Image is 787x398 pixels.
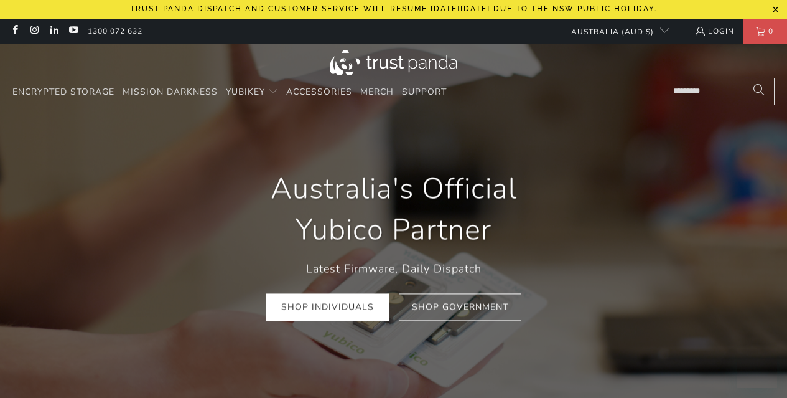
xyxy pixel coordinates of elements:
p: Latest Firmware, Daily Dispatch [233,260,554,278]
a: Trust Panda Australia on Instagram [29,26,39,36]
span: Mission Darkness [123,86,218,98]
button: Search [743,78,775,105]
span: Merch [360,86,394,98]
a: Shop Government [399,293,521,321]
span: Encrypted Storage [12,86,114,98]
a: Login [694,24,734,38]
a: Trust Panda Australia on Facebook [9,26,20,36]
nav: Translation missing: en.navigation.header.main_nav [12,78,447,107]
a: Shop Individuals [266,293,389,321]
a: Mission Darkness [123,78,218,107]
span: YubiKey [226,86,265,98]
a: 0 [743,19,787,44]
input: Search... [663,78,775,105]
a: Trust Panda Australia on YouTube [68,26,78,36]
h1: Australia's Official Yubico Partner [233,169,554,251]
summary: YubiKey [226,78,278,107]
p: Trust Panda dispatch and customer service will resume [DATE][DATE] due to the NSW public holiday. [130,4,657,13]
a: Accessories [286,78,352,107]
a: Merch [360,78,394,107]
a: Trust Panda Australia on LinkedIn [49,26,59,36]
a: Support [402,78,447,107]
a: 1300 072 632 [88,24,142,38]
span: Accessories [286,86,352,98]
span: Support [402,86,447,98]
iframe: Button to launch messaging window [737,348,777,388]
span: 0 [765,19,776,44]
button: Australia (AUD $) [561,19,669,44]
a: Encrypted Storage [12,78,114,107]
img: Trust Panda Australia [330,50,457,75]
